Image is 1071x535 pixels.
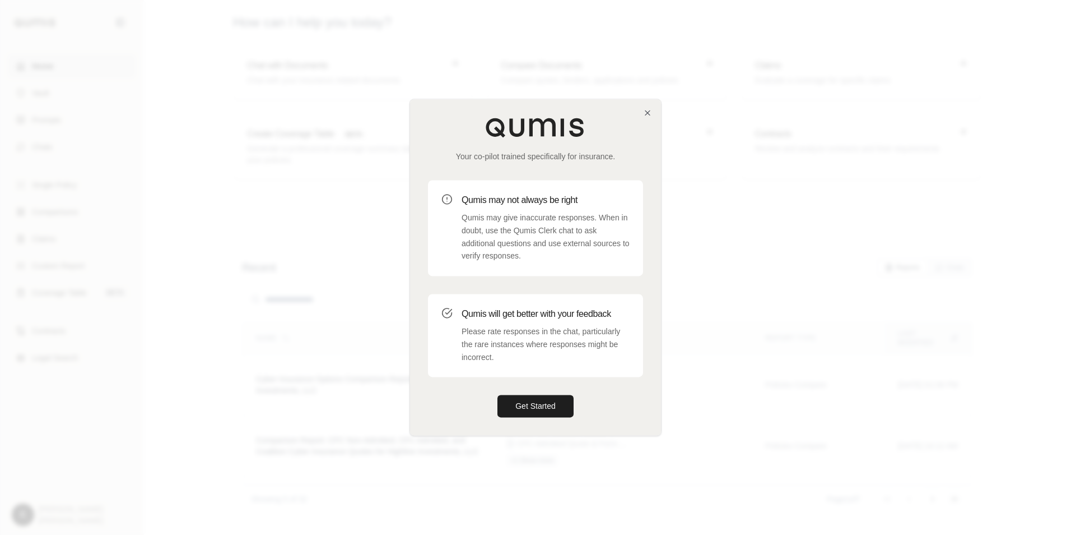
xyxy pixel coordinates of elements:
p: Your co-pilot trained specifically for insurance. [428,151,643,162]
button: Get Started [497,395,574,418]
img: Qumis Logo [485,117,586,137]
p: Please rate responses in the chat, particularly the rare instances where responses might be incor... [462,325,630,363]
p: Qumis may give inaccurate responses. When in doubt, use the Qumis Clerk chat to ask additional qu... [462,211,630,262]
h3: Qumis may not always be right [462,193,630,207]
h3: Qumis will get better with your feedback [462,307,630,321]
